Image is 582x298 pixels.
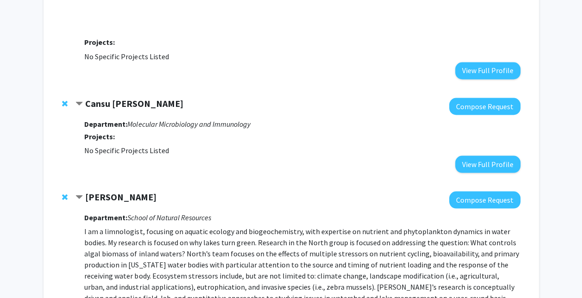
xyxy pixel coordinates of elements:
[455,62,520,79] button: View Full Profile
[449,191,520,208] button: Compose Request to Rebecca North
[455,155,520,173] button: View Full Profile
[84,212,127,222] strong: Department:
[84,119,127,128] strong: Department:
[85,97,183,109] strong: Cansu [PERSON_NAME]
[7,256,39,291] iframe: Chat
[84,37,115,47] strong: Projects:
[75,100,83,107] span: Contract Cansu Agca Bookmark
[449,98,520,115] button: Compose Request to Cansu Agca
[75,193,83,201] span: Contract Rebecca North Bookmark
[85,191,156,202] strong: [PERSON_NAME]
[84,145,169,155] span: No Specific Projects Listed
[127,212,211,222] i: School of Natural Resources
[62,99,68,107] span: Remove Cansu Agca from bookmarks
[127,119,250,128] i: Molecular Microbiology and Immunology
[84,131,115,141] strong: Projects:
[84,52,169,61] span: No Specific Projects Listed
[62,193,68,200] span: Remove Rebecca North from bookmarks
